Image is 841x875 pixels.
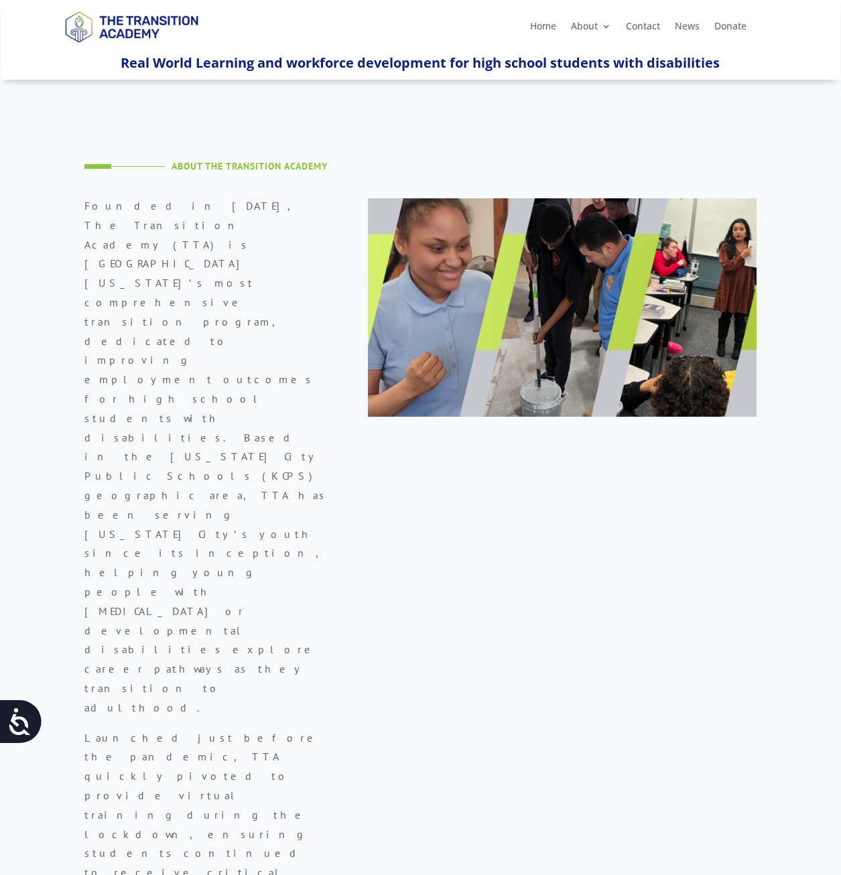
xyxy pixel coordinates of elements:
a: News [675,21,700,36]
span: Real World Learning and workforce development for high school students with disabilities [121,54,720,72]
h4: About The Transition Academy [172,161,331,178]
a: Donate [714,21,747,36]
a: Contact [626,21,660,36]
a: About [571,21,611,36]
a: Home [530,21,556,36]
img: TTA Brand_TTA Primary Logo_Horizontal_Light BG [59,3,204,50]
img: About Page Image [368,198,757,417]
a: Logo-Noticias [59,40,204,53]
span: Founded in [DATE], The Transition Academy (TTA) is [GEOGRAPHIC_DATA] [US_STATE]’s most comprehens... [84,199,327,714]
